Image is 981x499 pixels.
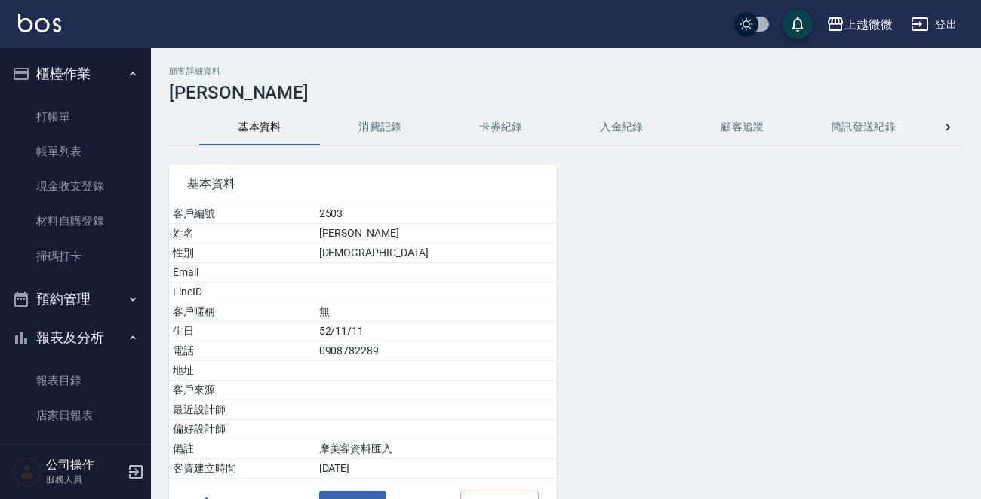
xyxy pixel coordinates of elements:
[320,109,441,145] button: 消費記錄
[169,381,315,400] td: 客戶來源
[169,400,315,420] td: 最近設計師
[6,398,145,433] a: 店家日報表
[820,9,899,40] button: 上越微微
[187,176,539,191] span: 基本資料
[6,318,145,357] button: 報表及分析
[169,224,315,243] td: 姓名
[315,204,557,224] td: 2503
[315,439,557,459] td: 摩美客資料匯入
[561,109,682,145] button: 入金紀錄
[169,439,315,459] td: 備註
[6,54,145,93] button: 櫃檯作業
[6,99,145,134] a: 打帳單
[169,322,315,341] td: 生日
[315,243,557,263] td: [DEMOGRAPHIC_DATA]
[169,459,315,479] td: 客資建立時間
[6,280,145,319] button: 預約管理
[682,109,803,145] button: 顧客追蹤
[803,109,924,145] button: 簡訊發送紀錄
[905,11,963,38] button: 登出
[18,14,61,32] img: Logo
[169,283,315,302] td: LineID
[315,459,557,479] td: [DATE]
[169,263,315,283] td: Email
[315,224,557,243] td: [PERSON_NAME]
[12,457,42,487] img: Person
[441,109,561,145] button: 卡券紀錄
[6,169,145,204] a: 現金收支登錄
[315,302,557,322] td: 無
[169,361,315,381] td: 地址
[169,66,963,76] h2: 顧客詳細資料
[315,322,557,341] td: 52/11/11
[169,302,315,322] td: 客戶暱稱
[6,239,145,274] a: 掃碼打卡
[6,433,145,467] a: 互助日報表
[6,363,145,398] a: 報表目錄
[199,109,320,145] button: 基本資料
[169,243,315,263] td: 性別
[783,9,813,39] button: save
[169,341,315,361] td: 電話
[169,82,963,103] h3: [PERSON_NAME]
[315,341,557,361] td: 0908782289
[169,420,315,439] td: 偏好設計師
[46,473,123,486] p: 服務人員
[169,204,315,224] td: 客戶編號
[6,204,145,238] a: 材料自購登錄
[46,458,123,473] h5: 公司操作
[844,15,893,34] div: 上越微微
[6,134,145,169] a: 帳單列表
